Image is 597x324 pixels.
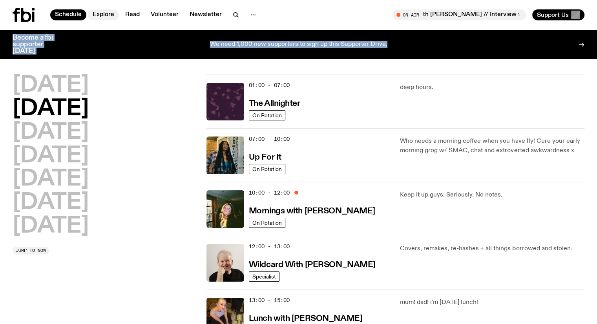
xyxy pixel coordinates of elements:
span: 12:00 - 13:00 [249,243,290,250]
button: [DATE] [13,122,89,144]
h3: Become a fbi supporter [DATE] [13,35,63,55]
p: Who needs a morning coffee when you have Ify! Cure your early morning grog w/ SMAC, chat and extr... [400,137,584,155]
a: Mornings with [PERSON_NAME] [249,206,375,215]
h3: Lunch with [PERSON_NAME] [249,315,362,323]
a: Newsletter [185,9,226,20]
span: On Rotation [252,166,282,172]
p: deep hours. [400,83,584,92]
span: 10:00 - 12:00 [249,189,290,197]
h3: Wildcard With [PERSON_NAME] [249,261,376,269]
span: 13:00 - 15:00 [249,297,290,304]
img: Freya smiles coyly as she poses for the image. [206,190,244,228]
a: On Rotation [249,218,285,228]
button: [DATE] [13,98,89,120]
span: 01:00 - 07:00 [249,82,290,89]
p: Covers, remakes, re-hashes + all things borrowed and stolen. [400,244,584,253]
a: Volunteer [146,9,183,20]
h3: Up For It [249,153,281,162]
p: mum! dad! i'm [DATE] lunch! [400,298,584,307]
span: Jump to now [16,248,46,253]
button: Support Us [532,9,584,20]
span: Specialist [252,273,276,279]
a: Read [120,9,144,20]
h3: Mornings with [PERSON_NAME] [249,207,375,215]
button: [DATE] [13,145,89,167]
h3: The Allnighter [249,100,300,108]
img: Stuart is smiling charmingly, wearing a black t-shirt against a stark white background. [206,244,244,282]
button: [DATE] [13,168,89,190]
p: Keep it up guys. Seriously. No notes. [400,190,584,200]
img: Ify - a Brown Skin girl with black braided twists, looking up to the side with her tongue stickin... [206,137,244,174]
button: On AirMornings with [PERSON_NAME] // Interview with Momma [393,9,526,20]
span: Support Us [537,11,569,18]
a: On Rotation [249,110,285,120]
p: We need 1,000 new supporters to sign up this Supporter Drive. [210,41,387,48]
a: Wildcard With [PERSON_NAME] [249,259,376,269]
button: Jump to now [13,247,49,255]
span: On Rotation [252,220,282,226]
button: [DATE] [13,192,89,214]
button: [DATE] [13,75,89,96]
a: Lunch with [PERSON_NAME] [249,313,362,323]
a: The Allnighter [249,98,300,108]
button: [DATE] [13,215,89,237]
span: 07:00 - 10:00 [249,135,290,143]
a: Schedule [50,9,86,20]
span: On Rotation [252,112,282,118]
a: Explore [88,9,119,20]
a: Up For It [249,152,281,162]
a: Specialist [249,271,279,282]
a: On Rotation [249,164,285,174]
